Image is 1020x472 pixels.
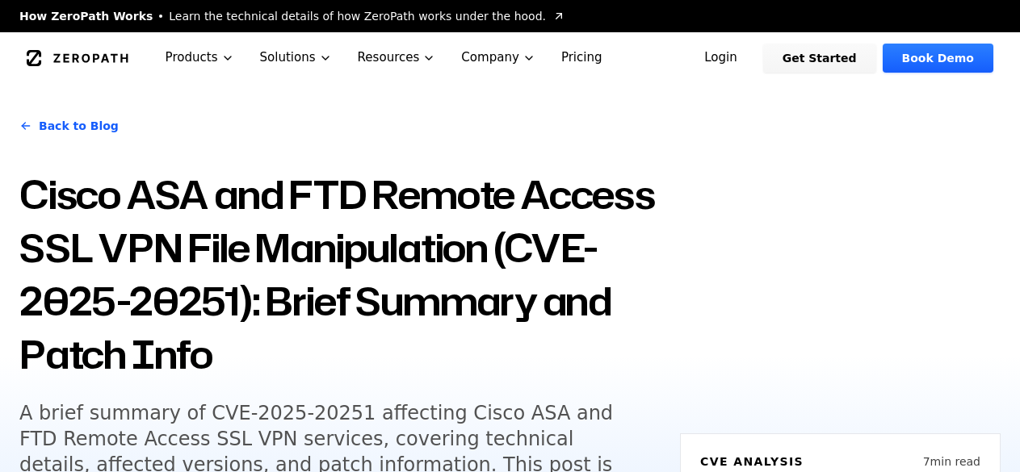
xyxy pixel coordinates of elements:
[448,32,548,83] button: Company
[685,44,757,73] a: Login
[883,44,993,73] a: Book Demo
[19,8,565,24] a: How ZeroPath WorksLearn the technical details of how ZeroPath works under the hood.
[548,32,615,83] a: Pricing
[19,168,661,381] h1: Cisco ASA and FTD Remote Access SSL VPN File Manipulation (CVE-2025-20251): Brief Summary and Pat...
[153,32,247,83] button: Products
[19,103,119,148] a: Back to Blog
[247,32,345,83] button: Solutions
[923,453,980,470] p: 7 min read
[345,32,449,83] button: Resources
[19,8,153,24] span: How ZeroPath Works
[169,8,546,24] span: Learn the technical details of how ZeroPath works under the hood.
[763,44,876,73] a: Get Started
[700,453,804,470] h6: CVE Analysis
